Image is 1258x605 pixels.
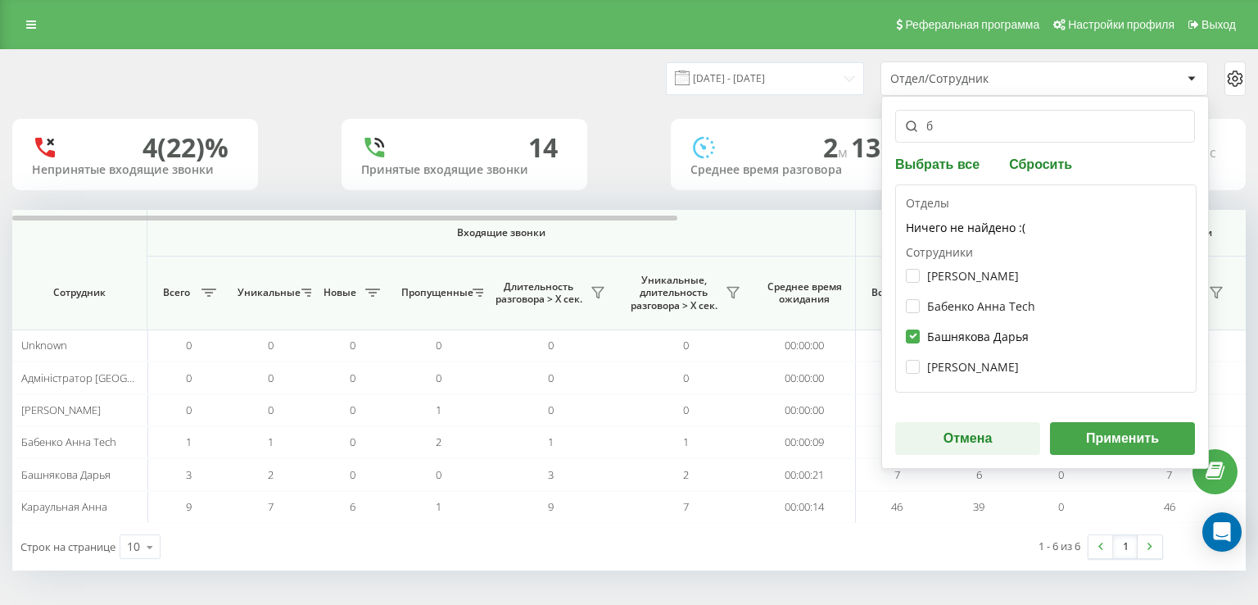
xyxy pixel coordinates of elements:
[436,403,441,417] span: 1
[1050,422,1195,455] button: Применить
[548,338,554,353] span: 0
[683,338,689,353] span: 0
[1004,156,1077,171] button: Сбросить
[753,394,856,426] td: 00:00:00
[436,499,441,514] span: 1
[851,130,887,165] span: 13
[350,434,355,449] span: 0
[268,434,274,449] span: 1
[548,371,554,385] span: 0
[753,491,856,523] td: 00:00:14
[683,371,689,385] span: 0
[890,72,1086,86] div: Отдел/Сотрудник
[690,163,897,177] div: Среднее время разговора
[753,330,856,362] td: 00:00:00
[350,499,355,514] span: 6
[21,467,111,482] span: Башнякова Дарья
[627,274,721,312] span: Уникальные, длительность разговора > Х сек.
[21,403,101,417] span: [PERSON_NAME]
[753,458,856,490] td: 00:00:21
[268,499,274,514] span: 7
[436,371,441,385] span: 0
[319,286,360,299] span: Новые
[186,371,192,385] span: 0
[766,280,843,306] span: Среднее время ожидания
[894,467,900,482] span: 7
[906,212,1186,244] div: Ничего не найдено :(
[238,286,296,299] span: Уникальные
[268,403,274,417] span: 0
[838,143,851,161] span: м
[436,467,441,482] span: 0
[1058,467,1064,482] span: 0
[156,286,197,299] span: Всего
[268,338,274,353] span: 0
[823,130,851,165] span: 2
[548,467,554,482] span: 3
[21,499,107,514] span: Караульная Анна
[127,539,140,555] div: 10
[905,18,1039,31] span: Реферальная программа
[350,403,355,417] span: 0
[186,467,192,482] span: 3
[26,286,133,299] span: Сотрудник
[21,371,197,385] span: Адміністратор [GEOGRAPHIC_DATA]
[268,467,274,482] span: 2
[190,226,812,239] span: Входящие звонки
[186,403,192,417] span: 0
[186,434,192,449] span: 1
[1210,143,1216,161] span: c
[350,338,355,353] span: 0
[753,426,856,458] td: 00:00:09
[186,499,192,514] span: 9
[548,434,554,449] span: 1
[491,280,586,306] span: Длительность разговора > Х сек.
[20,539,115,554] span: Строк на странице
[436,338,441,353] span: 0
[21,338,67,353] span: Unknown
[1166,467,1172,482] span: 7
[1201,18,1236,31] span: Выход
[1068,18,1174,31] span: Настройки профиля
[143,132,229,163] div: 4 (22)%
[436,434,441,449] span: 2
[906,195,1186,244] div: Отделы
[906,299,1035,313] label: Бабенко Анна Tech
[906,244,1186,382] div: Сотрудники
[548,499,554,514] span: 9
[753,362,856,393] td: 00:00:00
[891,499,903,514] span: 46
[548,403,554,417] span: 0
[895,156,984,171] button: Выбрать все
[683,499,689,514] span: 7
[895,110,1195,143] input: Поиск
[528,132,558,163] div: 14
[32,163,238,177] div: Непринятые входящие звонки
[1202,512,1242,552] div: Open Intercom Messenger
[683,467,689,482] span: 2
[906,360,1019,374] label: [PERSON_NAME]
[683,403,689,417] span: 0
[350,467,355,482] span: 0
[21,434,116,449] span: Бабенко Анна Tech
[1113,535,1138,558] a: 1
[268,371,274,385] span: 0
[350,371,355,385] span: 0
[906,330,1029,343] label: Башнякова Дарья
[401,286,468,299] span: Пропущенные
[973,499,984,514] span: 39
[864,286,905,299] span: Всего
[1164,499,1175,514] span: 46
[1058,499,1064,514] span: 0
[683,434,689,449] span: 1
[1039,538,1080,554] div: 1 - 6 из 6
[906,269,1019,283] label: [PERSON_NAME]
[976,467,982,482] span: 6
[895,422,1040,455] button: Отмена
[361,163,568,177] div: Принятые входящие звонки
[880,143,887,161] span: c
[186,338,192,353] span: 0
